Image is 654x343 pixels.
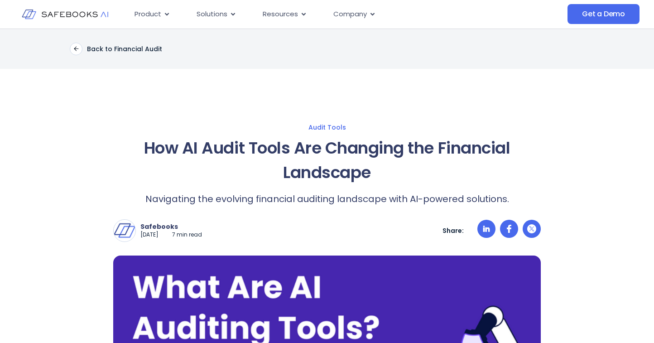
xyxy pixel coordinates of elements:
[135,9,161,19] span: Product
[127,5,498,23] nav: Menu
[442,227,464,235] p: Share:
[127,5,498,23] div: Menu Toggle
[197,9,227,19] span: Solutions
[263,9,298,19] span: Resources
[113,192,541,206] p: Navigating the evolving financial auditing landscape with AI-powered solutions.
[140,222,202,231] p: Safebooks
[172,231,202,239] p: 7 min read
[24,123,630,131] a: Audit Tools
[333,9,367,19] span: Company
[87,45,162,53] p: Back to Financial Audit
[140,231,159,239] p: [DATE]
[113,136,541,185] h1: How AI Audit Tools Are Changing the Financial Landscape
[567,4,640,24] a: Get a Demo
[70,43,162,55] a: Back to Financial Audit
[114,220,135,242] img: Safebooks
[582,10,625,19] span: Get a Demo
